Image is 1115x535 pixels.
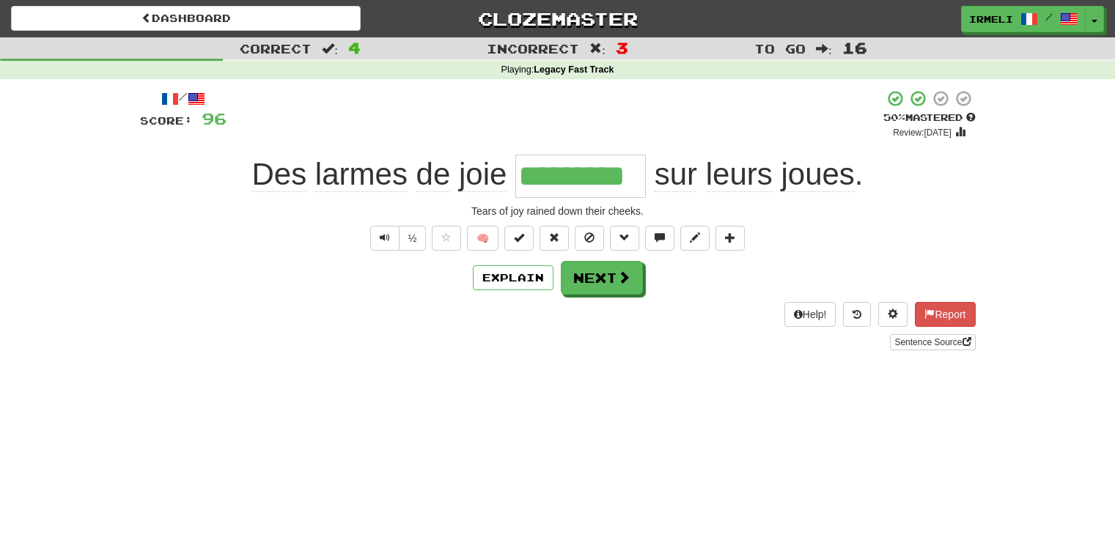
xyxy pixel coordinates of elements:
[961,6,1086,32] a: Irmeli /
[754,41,806,56] span: To go
[784,302,836,327] button: Help!
[322,43,338,55] span: :
[467,226,498,251] button: 🧠
[383,6,732,32] a: Clozemaster
[348,39,361,56] span: 4
[416,157,451,192] span: de
[140,204,976,218] div: Tears of joy rained down their cheeks.
[534,64,614,75] strong: Legacy Fast Track
[646,157,864,192] span: .
[969,12,1013,26] span: Irmeli
[367,226,427,251] div: Text-to-speech controls
[715,226,745,251] button: Add to collection (alt+a)
[11,6,361,31] a: Dashboard
[240,41,312,56] span: Correct
[540,226,569,251] button: Reset to 0% Mastered (alt+r)
[487,41,579,56] span: Incorrect
[883,111,976,125] div: Mastered
[575,226,604,251] button: Ignore sentence (alt+i)
[915,302,975,327] button: Report
[432,226,461,251] button: Favorite sentence (alt+f)
[843,302,871,327] button: Round history (alt+y)
[561,261,643,295] button: Next
[473,265,553,290] button: Explain
[680,226,710,251] button: Edit sentence (alt+d)
[504,226,534,251] button: Set this sentence to 100% Mastered (alt+m)
[706,157,773,192] span: leurs
[140,89,227,108] div: /
[842,39,867,56] span: 16
[610,226,639,251] button: Grammar (alt+g)
[589,43,606,55] span: :
[315,157,408,192] span: larmes
[893,128,952,138] small: Review: [DATE]
[140,114,193,127] span: Score:
[399,226,427,251] button: ½
[816,43,832,55] span: :
[370,226,400,251] button: Play sentence audio (ctl+space)
[890,334,975,350] a: Sentence Source
[883,111,905,123] span: 50 %
[616,39,628,56] span: 3
[459,157,507,192] span: joie
[645,226,674,251] button: Discuss sentence (alt+u)
[202,109,227,128] span: 96
[781,157,854,192] span: joues
[655,157,697,192] span: sur
[251,157,306,192] span: Des
[1045,12,1053,22] span: /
